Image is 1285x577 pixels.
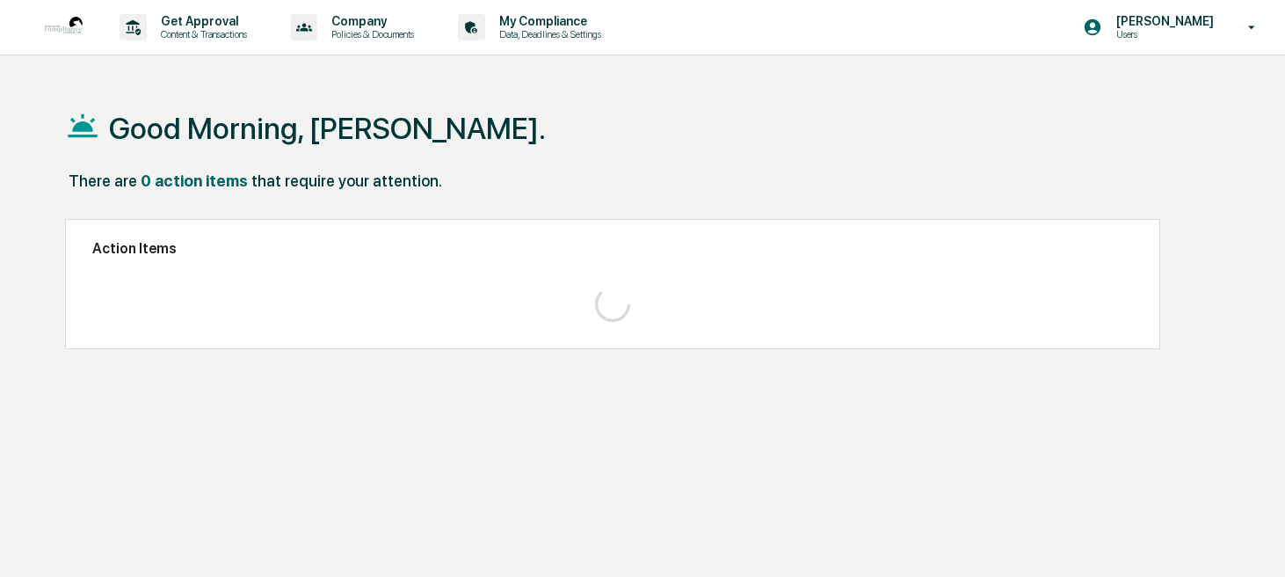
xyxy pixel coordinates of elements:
[42,6,84,48] img: logo
[92,240,1133,257] h2: Action Items
[317,14,423,28] p: Company
[251,172,442,190] div: that require your attention.
[109,111,546,146] h1: Good Morning, [PERSON_NAME].
[69,172,137,190] div: There are
[1102,14,1223,28] p: [PERSON_NAME]
[141,172,248,190] div: 0 action items
[147,28,256,40] p: Content & Transactions
[147,14,256,28] p: Get Approval
[1102,28,1223,40] p: Users
[485,14,610,28] p: My Compliance
[317,28,423,40] p: Policies & Documents
[485,28,610,40] p: Data, Deadlines & Settings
